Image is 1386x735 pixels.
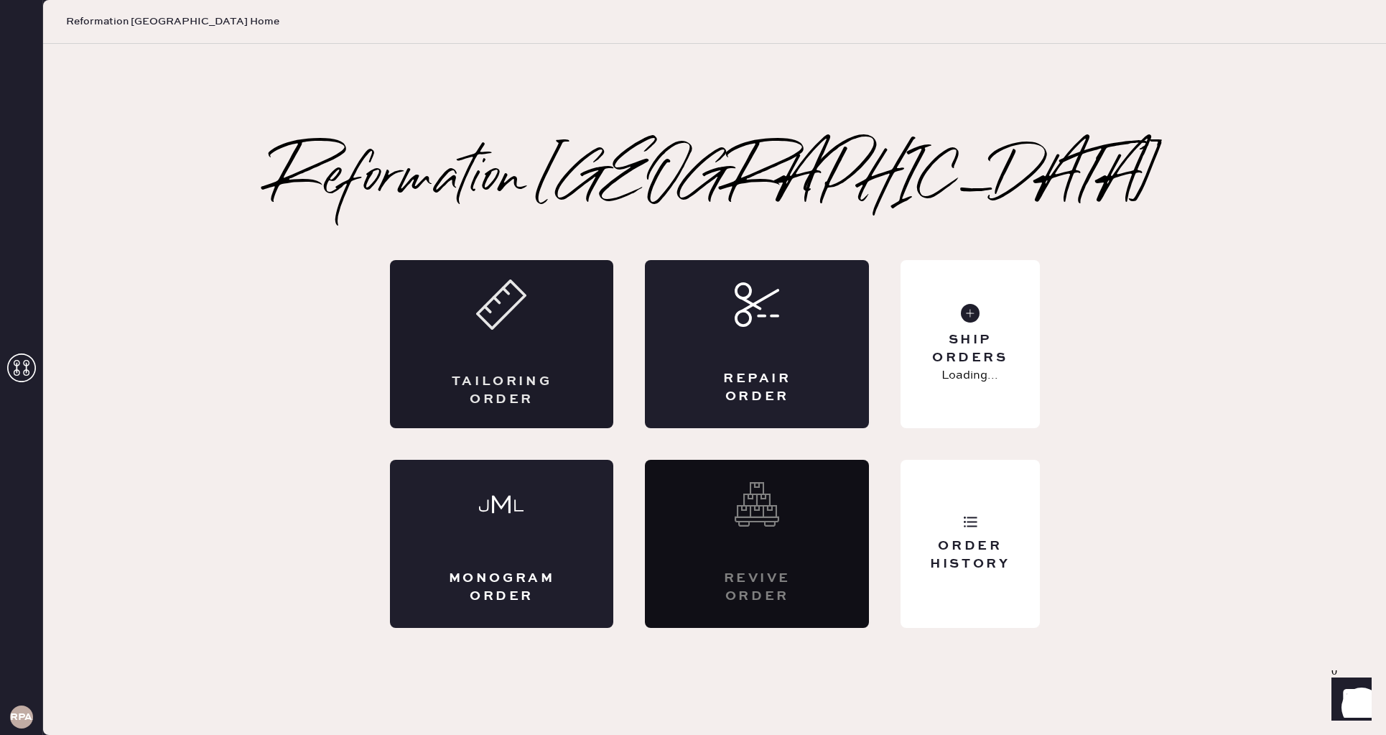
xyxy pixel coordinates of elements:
[271,151,1159,208] h2: Reformation [GEOGRAPHIC_DATA]
[10,712,33,722] h3: RPAA
[645,460,869,628] div: Interested? Contact us at care@hemster.co
[702,370,811,406] div: Repair Order
[702,570,811,606] div: Revive order
[447,373,557,409] div: Tailoring Order
[447,570,557,606] div: Monogram Order
[941,367,998,384] p: Loading...
[912,331,1028,367] div: Ship Orders
[66,14,279,29] span: Reformation [GEOGRAPHIC_DATA] Home
[912,537,1028,573] div: Order History
[1318,670,1380,732] iframe: Front Chat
